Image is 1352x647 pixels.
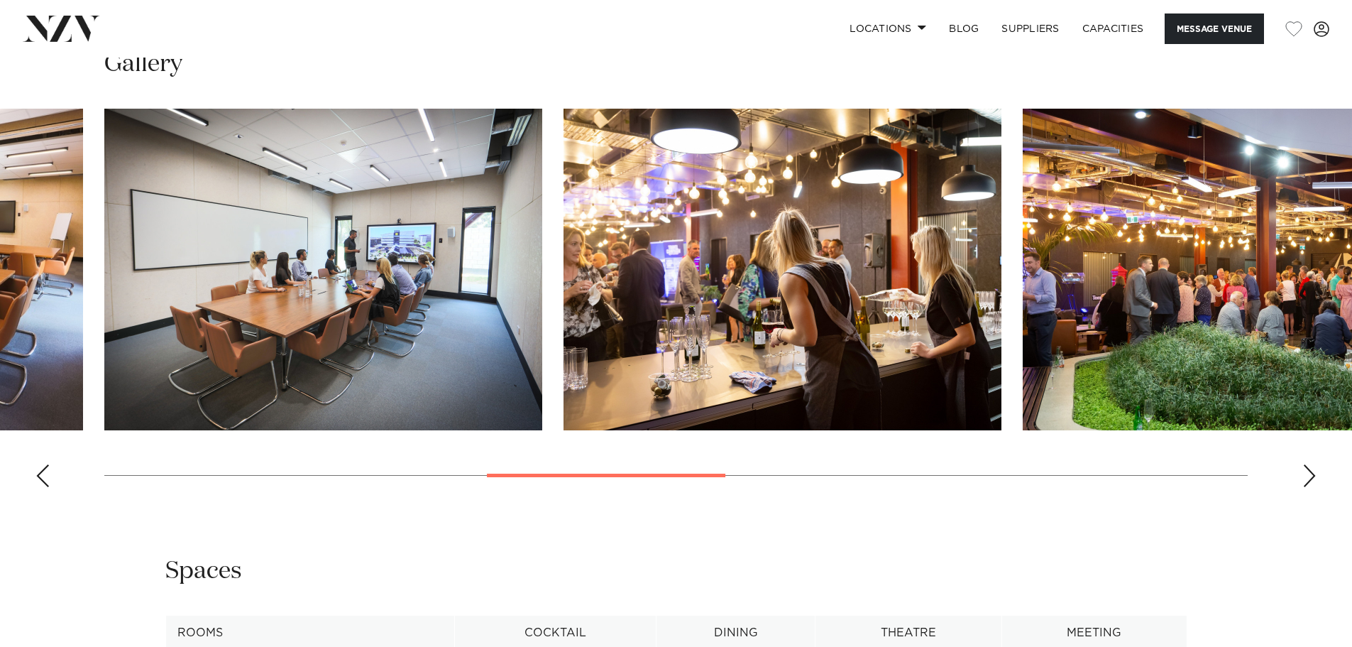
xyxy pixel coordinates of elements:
[564,109,1001,430] swiper-slide: 6 / 12
[165,555,242,587] h2: Spaces
[938,13,990,44] a: BLOG
[838,13,938,44] a: Locations
[104,109,542,430] swiper-slide: 5 / 12
[990,13,1070,44] a: SUPPLIERS
[1165,13,1264,44] button: Message Venue
[23,16,100,41] img: nzv-logo.png
[104,48,182,80] h2: Gallery
[1071,13,1155,44] a: Capacities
